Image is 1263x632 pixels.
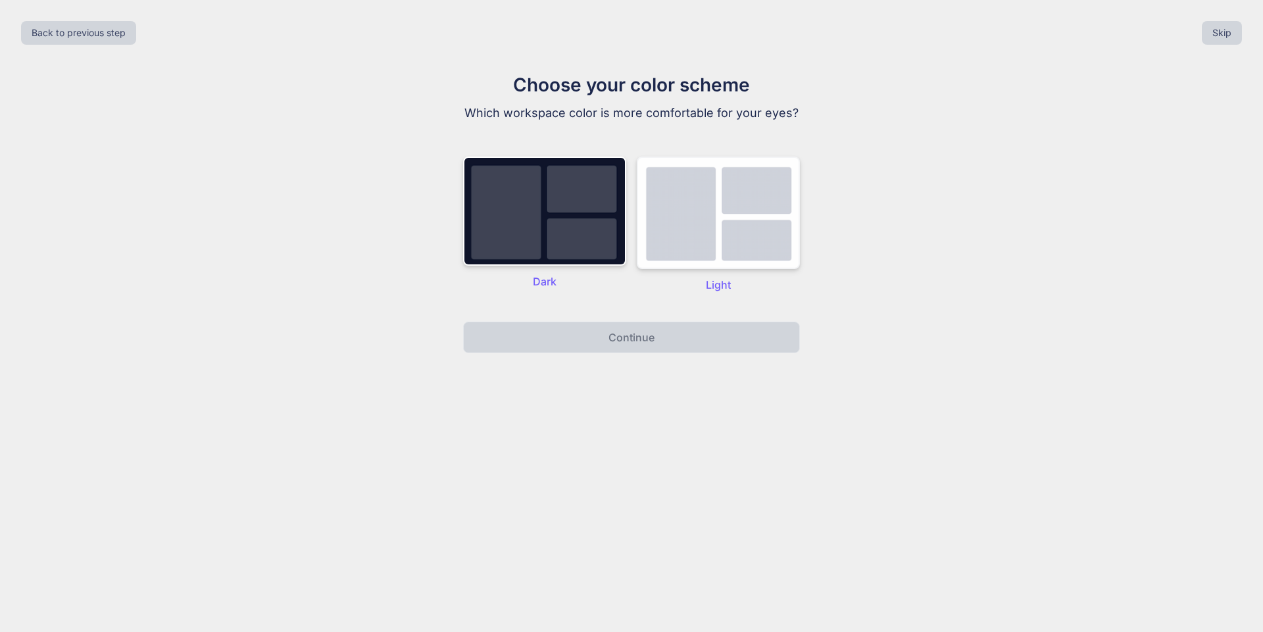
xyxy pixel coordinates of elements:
[463,322,800,353] button: Continue
[410,104,853,122] p: Which workspace color is more comfortable for your eyes?
[21,21,136,45] button: Back to previous step
[410,71,853,99] h1: Choose your color scheme
[463,157,626,266] img: dark
[637,277,800,293] p: Light
[463,274,626,289] p: Dark
[1202,21,1242,45] button: Skip
[637,157,800,269] img: dark
[608,329,655,345] p: Continue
